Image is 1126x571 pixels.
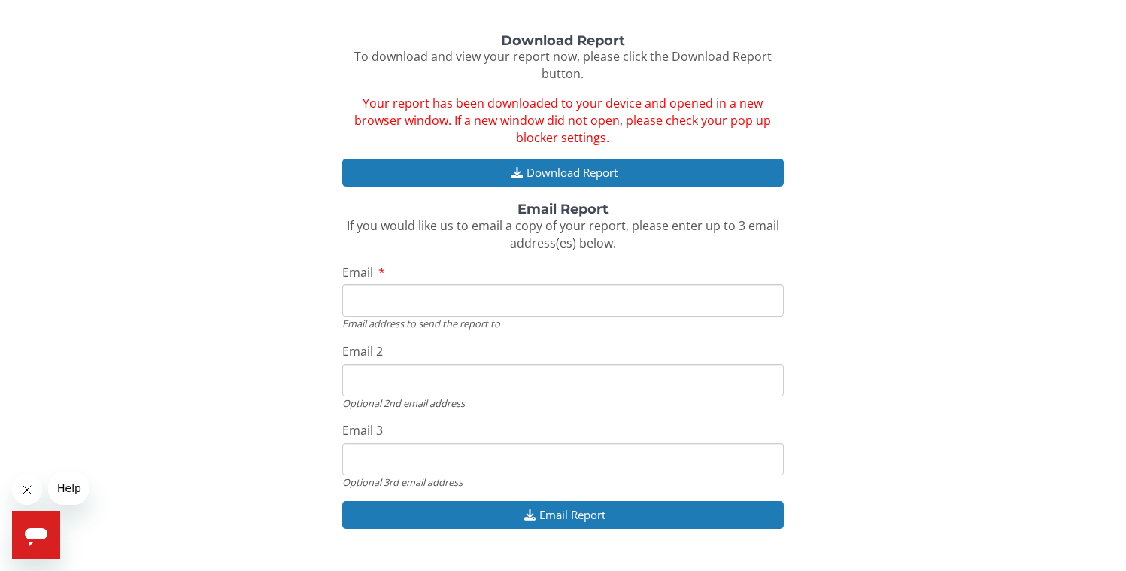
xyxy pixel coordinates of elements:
button: Download Report [342,159,784,187]
iframe: Message from company [48,472,89,505]
span: If you would like us to email a copy of your report, please enter up to 3 email address(es) below. [347,217,779,251]
button: Email Report [342,501,784,529]
div: Optional 2nd email address [342,396,784,410]
span: Email [342,264,373,281]
strong: Email Report [517,201,609,217]
div: Optional 3rd email address [342,475,784,489]
span: Email 2 [342,343,383,360]
span: Email 3 [342,422,383,439]
div: Email address to send the report to [342,317,784,330]
span: Your report has been downloaded to your device and opened in a new browser window. If a new windo... [354,95,771,146]
iframe: Close message [12,475,42,505]
iframe: Button to launch messaging window [12,511,60,559]
span: To download and view your report now, please click the Download Report button. [354,48,772,82]
strong: Download Report [501,32,625,49]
